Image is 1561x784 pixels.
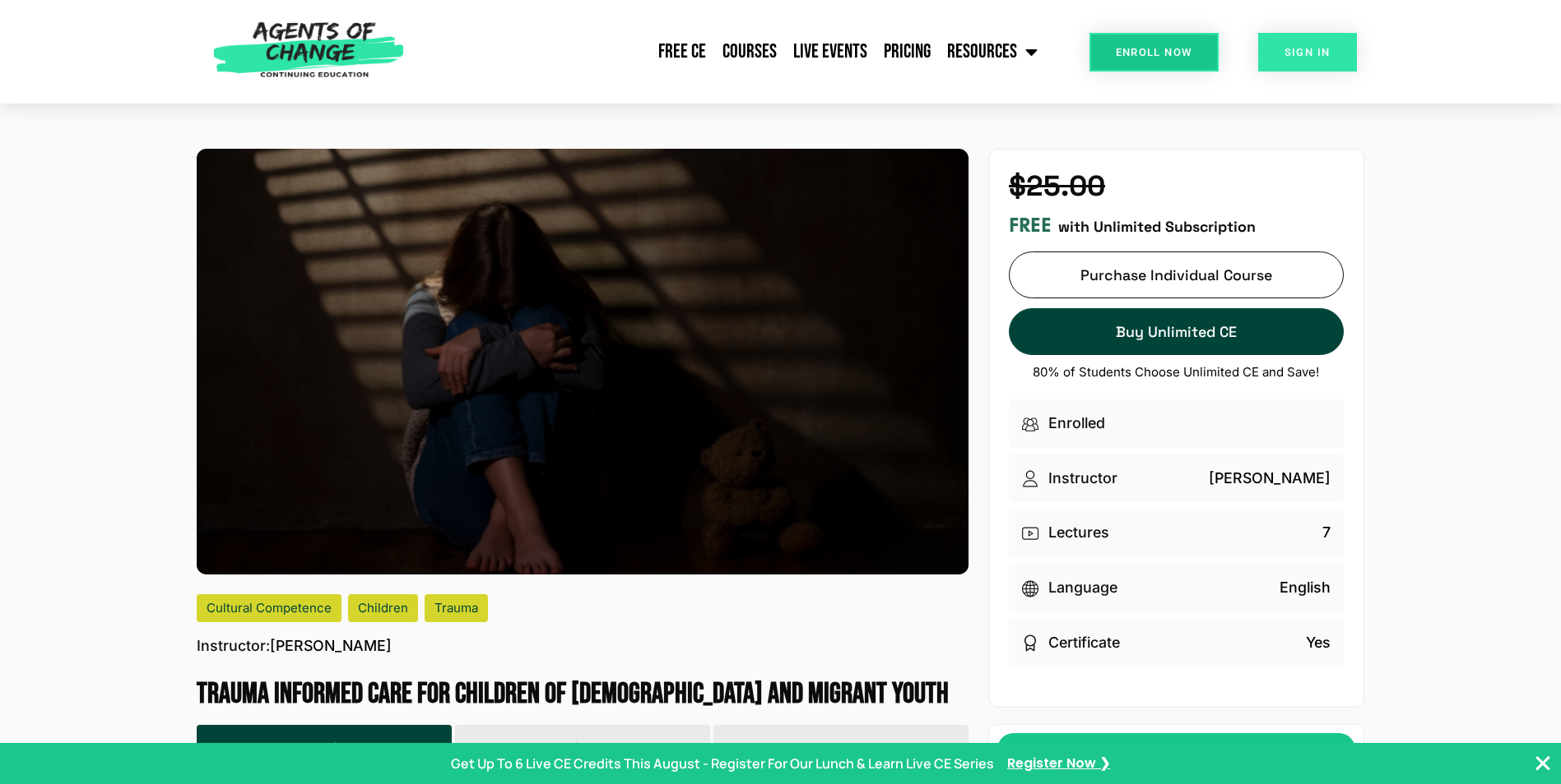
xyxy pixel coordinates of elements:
[714,31,785,72] a: Courses
[1209,468,1331,490] p: [PERSON_NAME]
[650,31,714,72] a: Free CE
[197,149,969,574] img: Trauma Informed Care for Children of Undocumented Parents and Migrant Youth (1 Cultural Competenc...
[1048,468,1117,490] p: Instructor
[197,635,270,657] span: Instructor:
[1048,522,1109,544] p: Lectures
[197,677,969,712] h1: Trauma Informed Care for Children of Undocumented Parents and Migrant Youth (1 Cultural Competenc...
[1533,754,1553,773] button: Close Banner
[1007,754,1110,774] a: Register Now ❯
[1009,214,1344,238] div: with Unlimited Subscription
[1116,47,1192,58] span: Enroll Now
[1080,266,1272,284] span: Purchase Individual Course
[1322,522,1331,544] p: 7
[197,725,452,773] button: Overview
[1009,214,1052,238] h3: FREE
[1048,632,1120,654] p: Certificate
[348,594,418,622] div: Children
[1116,323,1237,340] span: Buy Unlimited CE
[876,31,939,72] a: Pricing
[1009,308,1344,355] a: Buy Unlimited CE
[939,31,1046,72] a: Resources
[1258,33,1357,71] a: SIGN IN
[1048,577,1117,599] p: Language
[1306,632,1331,654] p: Yes
[451,754,994,773] p: Get Up To 6 Live CE Credits This August - Register For Our Lunch & Learn Live CE Series
[1009,169,1344,204] h4: $25.00
[197,635,392,657] p: [PERSON_NAME]
[1048,413,1105,435] p: Enrolled
[1009,365,1344,380] p: 80% of Students Choose Unlimited CE and Save!
[1009,251,1344,298] a: Purchase Individual Course
[1280,577,1331,599] p: English
[785,31,876,72] a: Live Events
[412,31,1046,72] nav: Menu
[1285,47,1331,58] span: SIGN IN
[425,594,488,622] div: Trauma
[455,725,710,773] button: Curriculum
[1089,33,1219,71] a: Enroll Now
[713,725,969,773] button: Instructor
[197,594,341,622] div: Cultural Competence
